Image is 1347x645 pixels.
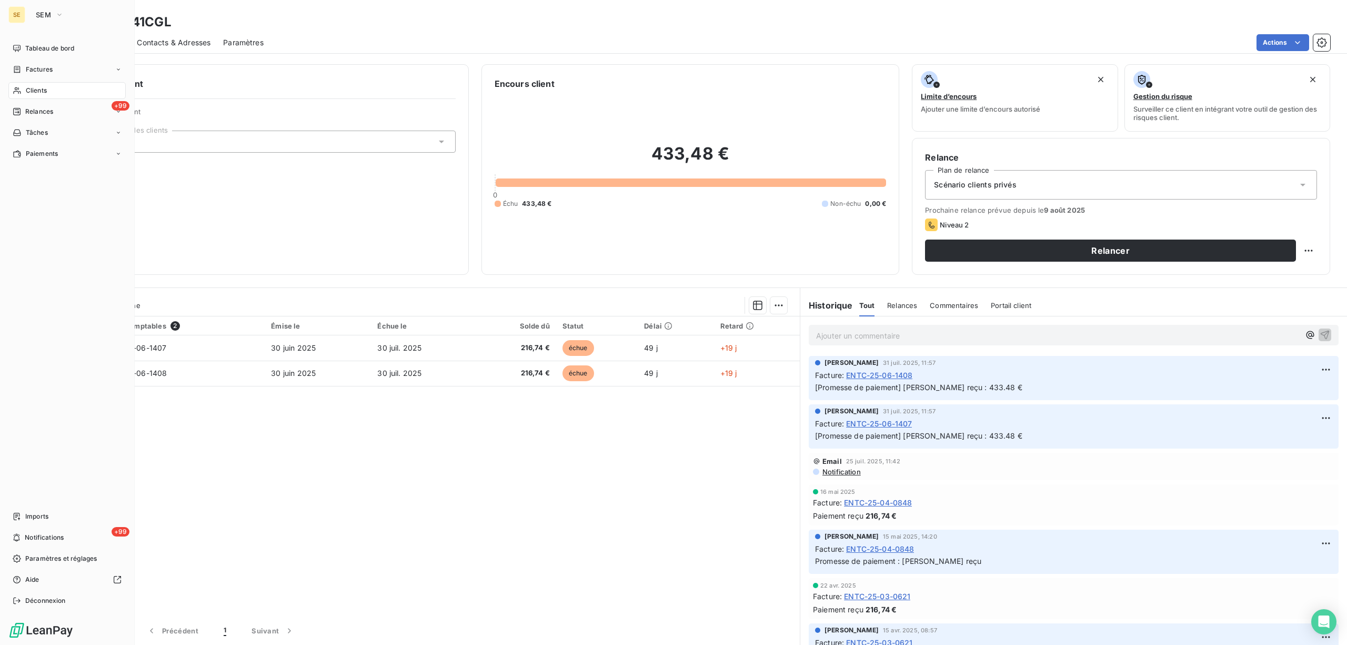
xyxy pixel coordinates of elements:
img: Logo LeanPay [8,622,74,639]
div: SE [8,6,25,23]
span: Facture : [815,370,844,381]
span: Tableau de bord [25,44,74,53]
button: Gestion du risqueSurveiller ce client en intégrant votre outil de gestion des risques client. [1124,64,1330,132]
span: Relances [887,301,917,310]
span: ENTC-25-04-0848 [844,497,912,508]
span: Facture : [813,497,842,508]
a: Tableau de bord [8,40,126,57]
span: 9 août 2025 [1044,206,1085,214]
a: Factures [8,61,126,78]
span: [PERSON_NAME] [825,358,879,368]
div: Retard [720,322,793,330]
div: Statut [562,322,632,330]
span: Notifications [25,533,64,542]
span: 25 juil. 2025, 11:42 [846,458,900,464]
span: Portail client [991,301,1031,310]
h6: Relance [925,151,1317,164]
span: Imports [25,512,48,521]
a: Imports [8,508,126,525]
span: 216,74 € [866,510,897,521]
a: Tâches [8,124,126,141]
span: Facture : [813,591,842,602]
span: Paramètres [223,37,264,48]
a: Clients [8,82,126,99]
span: 31 juil. 2025, 11:57 [883,408,936,414]
span: 0 [493,191,497,199]
span: Paiements [26,149,58,158]
button: Suivant [239,620,307,642]
div: Émise le [271,322,365,330]
span: Paiement reçu [813,510,863,521]
span: 30 juil. 2025 [377,369,421,378]
span: ENTC-25-06-1408 [846,370,912,381]
span: Clients [26,86,47,95]
h6: Informations client [64,77,456,90]
button: 1 [211,620,239,642]
span: Facture : [815,543,844,554]
span: Email [822,457,842,465]
span: Non-échu [830,199,861,209]
span: SEM [36,11,51,19]
div: Pièces comptables [100,321,258,331]
span: [PERSON_NAME] [825,626,879,635]
span: Commentaires [930,301,978,310]
span: 49 j [644,343,658,352]
span: Paramètres et réglages [25,554,97,563]
span: Relances [25,107,53,116]
span: 216,74 € [483,368,550,379]
span: 433,48 € [522,199,551,209]
span: ENTC-25-04-0848 [846,543,914,554]
span: Aide [25,575,39,584]
span: +99 [112,527,129,537]
span: 0,00 € [865,199,886,209]
h6: Historique [800,299,853,312]
h2: 433,48 € [495,143,887,175]
div: Open Intercom Messenger [1311,609,1336,634]
span: Tout [859,301,875,310]
span: 16 mai 2025 [820,489,856,495]
span: [PERSON_NAME] [825,532,879,541]
span: Niveau 2 [940,221,969,229]
span: ENTC-25-03-0621 [844,591,910,602]
span: +19 j [720,343,737,352]
span: Limite d’encours [921,92,977,101]
span: 1 [224,626,226,636]
span: échue [562,365,594,381]
span: 15 mai 2025, 14:20 [883,533,937,540]
span: Tâches [26,128,48,137]
a: +99Relances [8,103,126,120]
div: Échue le [377,322,470,330]
a: Paramètres et réglages [8,550,126,567]
span: +19 j [720,369,737,378]
button: Limite d’encoursAjouter une limite d’encours autorisé [912,64,1118,132]
span: 216,74 € [866,604,897,615]
span: Surveiller ce client en intégrant votre outil de gestion des risques client. [1133,105,1321,122]
span: Prochaine relance prévue depuis le [925,206,1317,214]
span: 30 juil. 2025 [377,343,421,352]
a: Paiements [8,145,126,162]
button: Actions [1256,34,1309,51]
button: Précédent [134,620,211,642]
span: ENTC-25-06-1407 [846,418,912,429]
span: Factures [26,65,53,74]
div: Délai [644,322,707,330]
span: 30 juin 2025 [271,343,316,352]
span: +99 [112,101,129,111]
span: Échu [503,199,518,209]
span: 2 [170,321,180,331]
span: 49 j [644,369,658,378]
span: échue [562,340,594,356]
span: 30 juin 2025 [271,369,316,378]
h6: Encours client [495,77,555,90]
div: Solde dû [483,322,550,330]
span: Contacts & Adresses [137,37,210,48]
span: Promesse de paiement : [PERSON_NAME] reçu [815,557,981,565]
span: Scénario clients privés [934,180,1016,190]
a: Aide [8,571,126,588]
span: [Promesse de paiement] [PERSON_NAME] reçu : 433.48 € [815,383,1022,392]
span: Ajouter une limite d’encours autorisé [921,105,1040,113]
span: [PERSON_NAME] [825,406,879,416]
span: Notification [821,468,861,476]
span: [Promesse de paiement] [PERSON_NAME] reçu : 433.48 € [815,431,1022,440]
span: 15 avr. 2025, 08:57 [883,627,937,633]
